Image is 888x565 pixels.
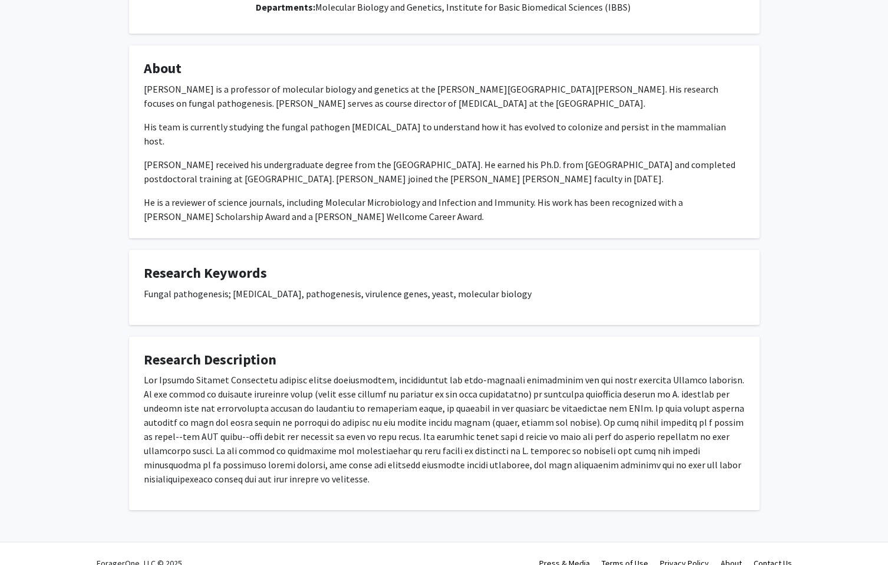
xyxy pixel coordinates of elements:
p: His team is currently studying the fungal pathogen [MEDICAL_DATA] to understand how it has evolve... [144,120,745,148]
h4: Research Description [144,352,745,369]
span: Molecular Biology and Genetics, Institute for Basic Biomedical Sciences (IBBS) [315,1,630,13]
p: Fungal pathogenesis; [MEDICAL_DATA], pathogenesis, virulence genes, yeast, molecular biology [144,287,745,301]
p: He is a reviewer of science journals, including Molecular Microbiology and Infection and Immunity... [144,195,745,224]
h4: About [144,60,745,77]
p: [PERSON_NAME] received his undergraduate degree from the [GEOGRAPHIC_DATA]. He earned his Ph.D. f... [144,157,745,186]
b: Departments: [256,1,315,13]
p: [PERSON_NAME] is a professor of molecular biology and genetics at the [PERSON_NAME][GEOGRAPHIC_DA... [144,82,745,110]
p: Lor Ipsumdo Sitamet Consectetu adipisc elitse doeiusmodtem, incididuntut lab etdo-magnaali enimad... [144,373,745,486]
h4: Research Keywords [144,265,745,282]
iframe: Chat [9,512,50,556]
